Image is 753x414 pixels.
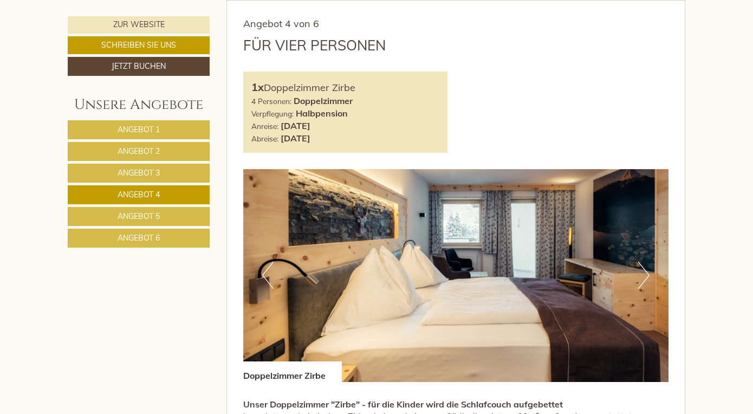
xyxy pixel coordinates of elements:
[118,146,160,156] span: Angebot 2
[243,35,386,55] div: Für vier Personen
[243,17,319,30] span: Angebot 4 von 6
[68,95,210,115] div: Unsere Angebote
[251,134,278,143] small: Abreise:
[294,95,353,106] b: Doppelzimmer
[68,16,210,34] a: Zur Website
[251,121,278,131] small: Anreise:
[251,109,294,118] small: Verpflegung:
[296,108,348,119] b: Halbpension
[251,96,291,106] small: 4 Personen:
[638,262,650,289] button: Next
[243,361,342,382] div: Doppelzimmer Zirbe
[118,211,160,221] span: Angebot 5
[118,125,160,134] span: Angebot 1
[68,36,210,54] a: Schreiben Sie uns
[243,399,563,410] strong: Unser Doppelzimmer "Zirbe" - für die Kinder wird die Schlafcouch aufgebettet
[281,133,310,144] b: [DATE]
[281,120,310,131] b: [DATE]
[118,233,160,243] span: Angebot 6
[118,190,160,199] span: Angebot 4
[118,168,160,178] span: Angebot 3
[251,80,440,95] div: Doppelzimmer Zirbe
[68,57,210,76] a: Jetzt buchen
[262,262,274,289] button: Previous
[251,80,264,94] b: 1x
[243,169,669,382] img: image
